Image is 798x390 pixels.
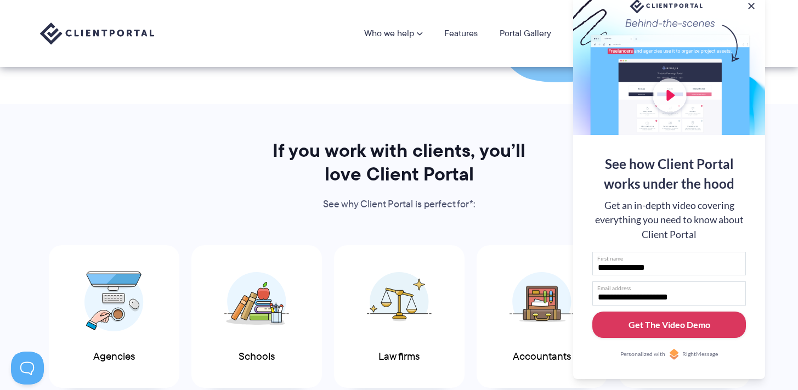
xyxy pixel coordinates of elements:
[378,351,420,363] span: Law firms
[191,245,322,388] a: Schools
[258,196,541,213] p: See why Client Portal is perfect for*:
[629,318,710,331] div: Get The Video Demo
[513,351,571,363] span: Accountants
[49,245,179,388] a: Agencies
[592,281,746,306] input: Email address
[11,352,44,385] iframe: Toggle Customer Support
[620,350,665,359] span: Personalized with
[669,349,680,360] img: Personalized with RightMessage
[592,252,746,276] input: First name
[444,29,478,38] a: Features
[239,351,275,363] span: Schools
[592,199,746,242] div: Get an in-depth video covering everything you need to know about Client Portal
[682,350,718,359] span: RightMessage
[93,351,135,363] span: Agencies
[592,349,746,360] a: Personalized withRightMessage
[364,29,422,38] a: Who we help
[592,312,746,338] button: Get The Video Demo
[500,29,551,38] a: Portal Gallery
[592,154,746,194] div: See how Client Portal works under the hood
[258,139,541,186] h2: If you work with clients, you’ll love Client Portal
[334,245,465,388] a: Law firms
[477,245,607,388] a: Accountants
